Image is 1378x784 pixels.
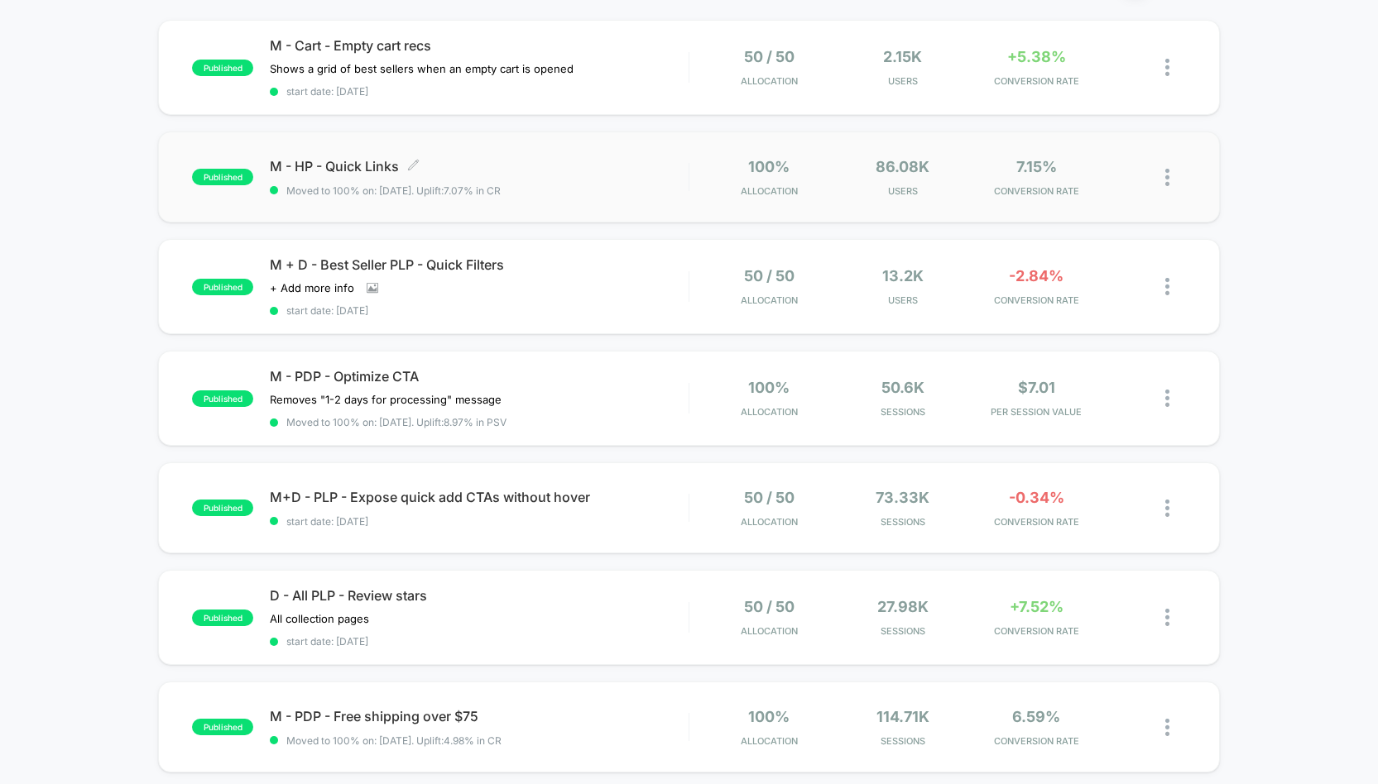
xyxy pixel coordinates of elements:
span: CONVERSION RATE [973,185,1099,197]
span: 100% [748,379,790,396]
span: published [192,719,253,735]
span: -0.34% [1009,489,1064,506]
span: 50.6k [881,379,924,396]
span: CONVERSION RATE [973,735,1099,747]
span: Users [840,294,966,306]
img: close [1165,719,1169,736]
span: + Add more info [270,281,354,294]
span: 6.59% [1012,708,1060,725]
span: published [192,610,253,626]
span: Allocation [741,406,798,418]
img: close [1165,169,1169,186]
span: M - HP - Quick Links [270,158,688,174]
span: M - PDP - Optimize CTA [270,368,688,385]
span: 100% [748,708,790,725]
span: published [192,169,253,185]
span: 73.33k [876,489,929,506]
span: CONVERSION RATE [973,516,1099,528]
span: CONVERSION RATE [973,75,1099,87]
img: close [1165,609,1169,626]
span: 7.15% [1016,158,1057,175]
span: +5.38% [1007,48,1066,65]
span: published [192,60,253,76]
span: Shows a grid of best sellers when an empty cart is opened [270,62,574,75]
span: +7.52% [1010,598,1064,615]
span: start date: [DATE] [270,304,688,317]
span: Allocation [741,75,798,87]
span: $7.01 [1018,379,1055,396]
span: published [192,279,253,295]
span: Sessions [840,625,966,637]
span: 13.2k [882,267,924,284]
span: M+D - PLP - Expose quick add CTAs without hover [270,489,688,505]
span: published [192,390,253,407]
span: Users [840,75,966,87]
span: Moved to 100% on: [DATE] . Uplift: 7.07% in CR [286,184,501,197]
span: published [192,500,253,516]
span: 27.98k [877,598,929,615]
span: Allocation [741,516,798,528]
span: Allocation [741,625,798,637]
span: 2.15k [883,48,922,65]
span: 50 / 50 [744,267,795,284]
span: Sessions [840,406,966,418]
span: Allocation [741,735,798,747]
span: Allocation [741,185,798,197]
span: 50 / 50 [744,598,795,615]
span: PER SESSION VALUE [973,406,1099,418]
span: M - Cart - Empty cart recs [270,37,688,54]
img: close [1165,500,1169,517]
span: Sessions [840,516,966,528]
img: close [1165,59,1169,76]
span: M + D - Best Seller PLP - Quick Filters [270,256,688,273]
span: start date: [DATE] [270,515,688,528]
span: start date: [DATE] [270,85,688,98]
span: 50 / 50 [744,489,795,506]
span: Moved to 100% on: [DATE] . Uplift: 8.97% in PSV [286,416,507,428]
span: M - PDP - Free shipping over $75 [270,708,688,724]
span: Moved to 100% on: [DATE] . Uplift: 4.98% in CR [286,734,502,747]
span: D - All PLP - Review stars [270,587,688,604]
span: 86.08k [876,158,929,175]
span: CONVERSION RATE [973,625,1099,637]
span: Users [840,185,966,197]
span: 100% [748,158,790,175]
span: 50 / 50 [744,48,795,65]
img: close [1165,278,1169,295]
span: All collection pages [270,612,369,625]
span: CONVERSION RATE [973,294,1099,306]
img: close [1165,390,1169,407]
span: Removes "1-2 days for processing" message [270,393,502,406]
span: start date: [DATE] [270,635,688,648]
span: 114.71k [876,708,929,725]
span: Allocation [741,294,798,306]
span: Sessions [840,735,966,747]
span: -2.84% [1009,267,1064,284]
